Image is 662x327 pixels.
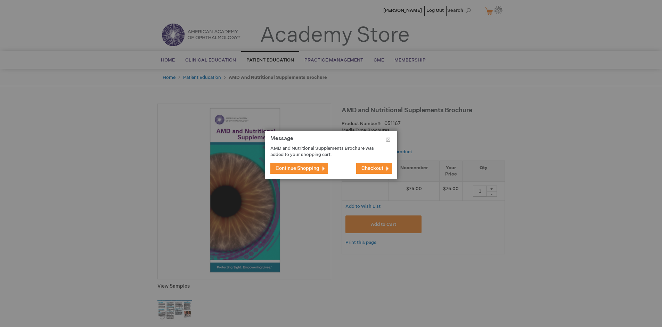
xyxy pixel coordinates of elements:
[276,165,319,171] span: Continue Shopping
[270,136,392,145] h1: Message
[270,163,328,174] button: Continue Shopping
[356,163,392,174] button: Checkout
[270,145,382,158] p: AMD and Nutritional Supplements Brochure was added to your shopping cart.
[361,165,383,171] span: Checkout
